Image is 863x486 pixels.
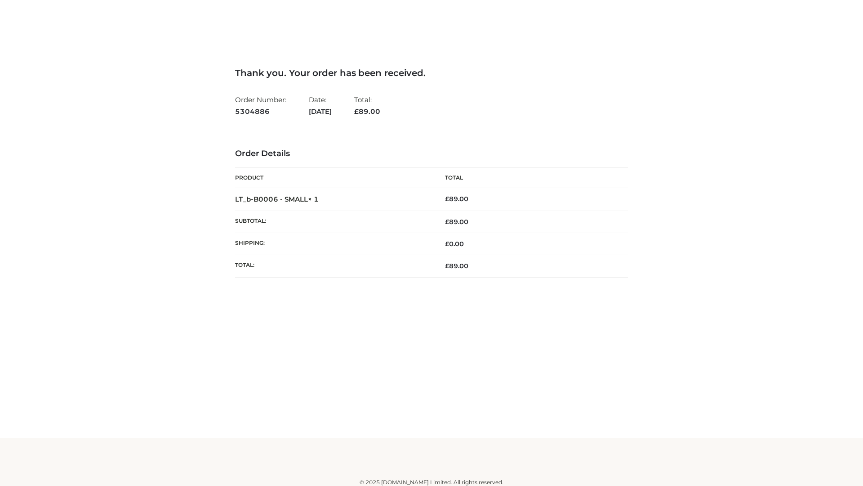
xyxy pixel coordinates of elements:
[309,106,332,117] strong: [DATE]
[445,240,449,248] span: £
[445,195,468,203] bdi: 89.00
[235,195,319,203] strong: LT_b-B0006 - SMALL
[235,106,286,117] strong: 5304886
[445,218,449,226] span: £
[235,233,431,255] th: Shipping:
[354,92,380,119] li: Total:
[235,168,431,188] th: Product
[354,107,380,116] span: 89.00
[445,262,449,270] span: £
[431,168,628,188] th: Total
[445,262,468,270] span: 89.00
[445,218,468,226] span: 89.00
[445,195,449,203] span: £
[308,195,319,203] strong: × 1
[235,255,431,277] th: Total:
[235,149,628,159] h3: Order Details
[235,211,431,233] th: Subtotal:
[354,107,359,116] span: £
[235,92,286,119] li: Order Number:
[309,92,332,119] li: Date:
[235,67,628,78] h3: Thank you. Your order has been received.
[445,240,464,248] bdi: 0.00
